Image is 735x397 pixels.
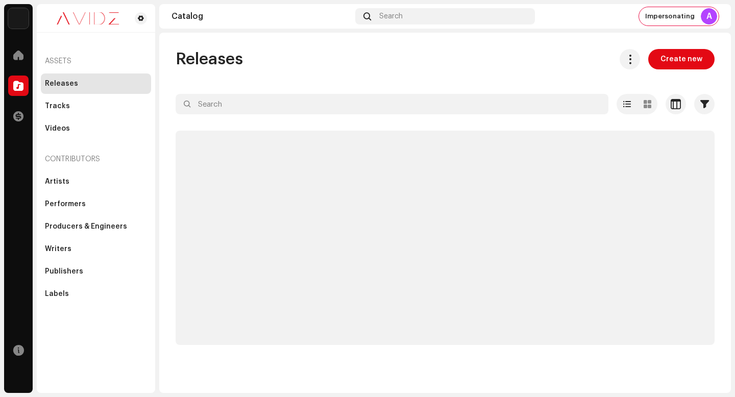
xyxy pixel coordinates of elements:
[379,12,403,20] span: Search
[41,284,151,304] re-m-nav-item: Labels
[648,49,715,69] button: Create new
[171,12,351,20] div: Catalog
[45,267,83,276] div: Publishers
[41,96,151,116] re-m-nav-item: Tracks
[41,118,151,139] re-m-nav-item: Videos
[41,73,151,94] re-m-nav-item: Releases
[701,8,717,24] div: A
[645,12,695,20] span: Impersonating
[45,102,70,110] div: Tracks
[45,245,71,253] div: Writers
[41,261,151,282] re-m-nav-item: Publishers
[45,80,78,88] div: Releases
[45,200,86,208] div: Performers
[41,49,151,73] re-a-nav-header: Assets
[41,239,151,259] re-m-nav-item: Writers
[176,94,608,114] input: Search
[45,222,127,231] div: Producers & Engineers
[660,49,702,69] span: Create new
[41,171,151,192] re-m-nav-item: Artists
[8,8,29,29] img: 10d72f0b-d06a-424f-aeaa-9c9f537e57b6
[41,147,151,171] re-a-nav-header: Contributors
[176,49,243,69] span: Releases
[45,290,69,298] div: Labels
[41,194,151,214] re-m-nav-item: Performers
[41,216,151,237] re-m-nav-item: Producers & Engineers
[45,125,70,133] div: Videos
[45,12,131,24] img: 0c631eef-60b6-411a-a233-6856366a70de
[45,178,69,186] div: Artists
